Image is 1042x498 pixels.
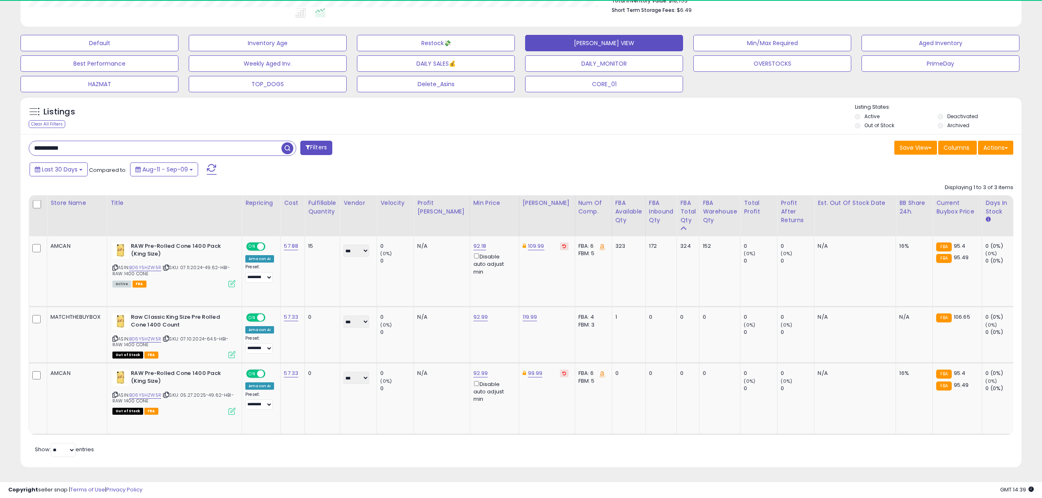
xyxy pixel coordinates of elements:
[110,199,238,207] div: Title
[680,370,693,377] div: 0
[528,242,544,250] a: 109.99
[284,313,298,321] a: 57.33
[106,486,142,493] a: Privacy Policy
[744,322,755,328] small: (0%)
[30,162,88,176] button: Last 30 Days
[131,313,231,331] b: Raw Classic King Size Pre Rolled Cone 1400 Count
[525,55,683,72] button: DAILY_MONITOR
[781,370,814,377] div: 0
[781,199,811,224] div: Profit After Returns
[21,76,178,92] button: HAZMAT
[818,370,889,377] p: N/A
[264,370,277,377] span: OFF
[70,486,105,493] a: Terms of Use
[129,264,161,271] a: B06Y5HZW5R
[978,141,1013,155] button: Actions
[21,35,178,51] button: Default
[649,199,674,224] div: FBA inbound Qty
[680,199,696,224] div: FBA Total Qty
[894,141,937,155] button: Save View
[985,322,997,328] small: (0%)
[864,113,880,120] label: Active
[29,120,65,128] div: Clear All Filters
[245,326,274,334] div: Amazon AI
[189,55,347,72] button: Weekly Aged Inv.
[615,242,639,250] div: 323
[954,381,969,389] span: 95.49
[818,242,889,250] p: N/A
[703,199,737,224] div: FBA Warehouse Qty
[744,329,777,336] div: 0
[284,242,298,250] a: 57.88
[781,385,814,392] div: 0
[649,313,671,321] div: 0
[308,313,334,321] div: 0
[340,195,377,236] th: CSV column name: cust_attr_2_Vendor
[954,254,969,261] span: 95.49
[985,313,1019,321] div: 0 (0%)
[380,329,414,336] div: 0
[473,242,487,250] a: 92.18
[936,254,951,263] small: FBA
[284,199,301,207] div: Cost
[245,264,274,283] div: Preset:
[578,242,606,250] div: FBA: 6
[985,199,1015,216] div: Days In Stock
[129,336,161,343] a: B06Y5HZW5R
[944,144,969,152] span: Columns
[112,392,234,404] span: | SKU: 05.27.2025-49.62-HBI-RAW 1400 CONE
[142,165,188,174] span: Aug-11 - Sep-09
[473,379,513,403] div: Disable auto adjust min
[112,408,143,415] span: All listings that are currently out of stock and unavailable for purchase on Amazon
[612,7,676,14] b: Short Term Storage Fees:
[528,369,543,377] a: 99.99
[8,486,142,494] div: seller snap | |
[112,370,129,386] img: 41tHiPxqncL._SL40_.jpg
[744,378,755,384] small: (0%)
[89,166,127,174] span: Compared to:
[112,370,235,413] div: ASIN:
[417,313,463,321] div: N/A
[380,313,414,321] div: 0
[947,113,978,120] label: Deactivated
[954,313,970,321] span: 106.65
[144,408,158,415] span: FBA
[703,370,734,377] div: 0
[245,336,274,354] div: Preset:
[985,370,1019,377] div: 0 (0%)
[615,370,639,377] div: 0
[50,242,101,250] div: AMCAN
[677,6,692,14] span: $6.49
[578,313,606,321] div: FBA: 4
[42,165,78,174] span: Last 30 Days
[189,35,347,51] button: Inventory Age
[189,76,347,92] button: TOP_DOGS
[473,313,488,321] a: 92.99
[112,336,229,348] span: | SKU: 07.10.2024-64.5-HBI-RAW 1400 CONE
[899,242,926,250] div: 16%
[50,313,101,321] div: MATCHTHEBUYBOX
[112,242,235,286] div: ASIN:
[50,199,103,207] div: Store Name
[744,242,777,250] div: 0
[985,257,1019,265] div: 0 (0%)
[899,313,926,321] div: N/A
[781,329,814,336] div: 0
[523,313,537,321] a: 119.99
[525,35,683,51] button: [PERSON_NAME] VIEW
[357,55,515,72] button: DAILY SALES💰
[936,242,951,251] small: FBA
[744,257,777,265] div: 0
[864,122,894,129] label: Out of Stock
[649,242,671,250] div: 172
[264,314,277,321] span: OFF
[35,445,94,453] span: Show: entries
[861,35,1019,51] button: Aged Inventory
[578,377,606,385] div: FBM: 5
[861,55,1019,72] button: PrimeDay
[144,352,158,359] span: FBA
[380,250,392,257] small: (0%)
[300,141,332,155] button: Filters
[781,257,814,265] div: 0
[417,242,463,250] div: N/A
